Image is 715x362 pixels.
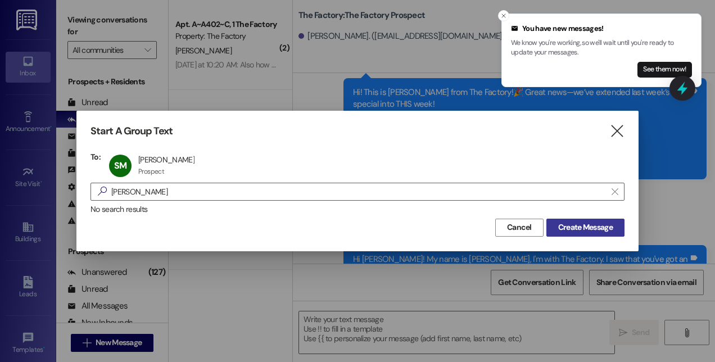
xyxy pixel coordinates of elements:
[495,219,544,237] button: Cancel
[606,183,624,200] button: Clear text
[511,38,692,58] p: We know you're working, so we'll wait until you're ready to update your messages.
[511,23,692,34] div: You have new messages!
[90,203,625,215] div: No search results
[90,152,101,162] h3: To:
[114,160,126,171] span: SM
[498,10,509,21] button: Close toast
[546,219,625,237] button: Create Message
[507,221,532,233] span: Cancel
[138,167,164,176] div: Prospect
[138,155,194,165] div: [PERSON_NAME]
[93,185,111,197] i: 
[90,125,173,138] h3: Start A Group Text
[609,125,625,137] i: 
[637,62,692,78] button: See them now!
[612,187,618,196] i: 
[111,184,606,200] input: Search for any contact or apartment
[558,221,613,233] span: Create Message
